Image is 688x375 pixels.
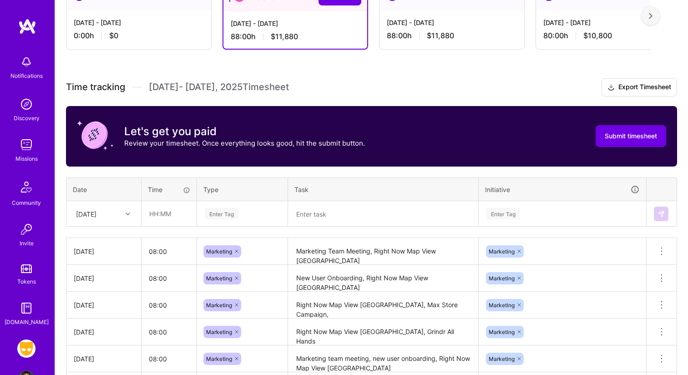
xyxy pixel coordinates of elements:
span: Marketing [206,248,232,255]
textarea: Right Now Map View [GEOGRAPHIC_DATA], Grindr All Hands [289,319,477,345]
input: HH:MM [142,239,197,264]
span: Marketing [206,355,232,362]
img: teamwork [17,136,35,154]
img: Invite [17,220,35,238]
span: $11,880 [427,31,454,41]
div: [DOMAIN_NAME] [5,317,49,327]
input: HH:MM [142,320,197,344]
img: discovery [17,95,35,113]
div: [DATE] [74,327,134,337]
input: HH:MM [142,293,197,317]
div: [DATE] [74,247,134,256]
div: [DATE] - [DATE] [74,18,204,27]
i: icon Chevron [126,212,130,216]
span: Marketing [489,248,515,255]
div: [DATE] - [DATE] [231,19,360,28]
h3: Let's get you paid [124,125,365,138]
img: Submit [658,210,665,218]
span: [DATE] - [DATE] , 2025 Timesheet [149,81,289,93]
span: $10,800 [583,31,612,41]
div: 88:00 h [231,32,360,41]
span: $11,880 [271,32,298,41]
a: Grindr: Product & Marketing [15,340,38,358]
th: Task [288,177,479,201]
span: Marketing [489,275,515,282]
div: [DATE] [74,274,134,283]
textarea: New User Onboarding, Right Now Map View [GEOGRAPHIC_DATA] [289,266,477,291]
div: Missions [15,154,38,163]
span: Marketing [206,302,232,309]
div: Community [12,198,41,208]
span: Marketing [206,275,232,282]
div: Invite [20,238,34,248]
textarea: Right Now Map View [GEOGRAPHIC_DATA], Max Store Campaign, [289,293,477,318]
div: [DATE] [76,209,96,218]
div: Notifications [10,71,43,81]
img: logo [18,18,36,35]
textarea: Marketing Team Meeting, Right Now Map View [GEOGRAPHIC_DATA] [289,239,477,264]
img: coin [77,117,113,153]
span: Marketing [489,302,515,309]
span: $0 [109,31,118,41]
img: Community [15,176,37,198]
img: right [649,13,653,19]
img: guide book [17,299,35,317]
div: [DATE] [74,300,134,310]
div: Tokens [17,277,36,286]
img: tokens [21,264,32,273]
div: Enter Tag [205,207,238,221]
div: Initiative [485,184,640,195]
i: icon Download [607,83,615,92]
div: [DATE] [74,354,134,364]
input: HH:MM [142,202,196,226]
div: Time [148,185,190,194]
div: 0:00 h [74,31,204,41]
span: Marketing [489,329,515,335]
div: [DATE] - [DATE] [387,18,517,27]
div: Discovery [14,113,40,123]
span: Marketing [489,355,515,362]
img: bell [17,53,35,71]
img: Grindr: Product & Marketing [17,340,35,358]
button: Submit timesheet [596,125,666,147]
span: Submit timesheet [605,132,657,141]
div: Enter Tag [486,207,520,221]
textarea: Marketing team meeting, new user onboarding, Right Now Map View [GEOGRAPHIC_DATA] [289,346,477,371]
div: 88:00 h [387,31,517,41]
div: [DATE] - [DATE] [543,18,673,27]
p: Review your timesheet. Once everything looks good, hit the submit button. [124,138,365,148]
span: Time tracking [66,81,125,93]
div: 80:00 h [543,31,673,41]
input: HH:MM [142,266,197,290]
th: Type [197,177,288,201]
th: Date [66,177,142,201]
button: Export Timesheet [602,78,677,96]
input: HH:MM [142,347,197,371]
span: Marketing [206,329,232,335]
